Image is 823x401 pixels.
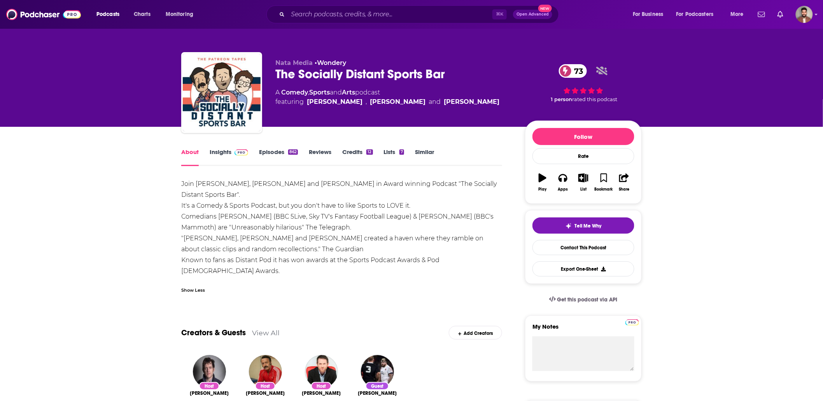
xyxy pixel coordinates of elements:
[676,9,714,20] span: For Podcasters
[539,187,547,192] div: Play
[532,217,634,234] button: tell me why sparkleTell Me Why
[625,318,639,326] a: Pro website
[129,8,155,21] a: Charts
[181,328,246,338] a: Creators & Guests
[302,390,341,396] span: [PERSON_NAME]
[309,148,331,166] a: Reviews
[575,223,602,229] span: Tell Me Why
[235,149,248,156] img: Podchaser Pro
[532,240,634,255] a: Contact This Podcast
[210,148,248,166] a: InsightsPodchaser Pro
[183,54,261,131] img: The Socially Distant Sports Bar
[361,355,394,388] img: Joe Marler
[595,187,613,192] div: Bookmark
[307,97,362,107] a: Steff Garrero
[566,223,572,229] img: tell me why sparkle
[309,89,330,96] a: Sports
[181,148,199,166] a: About
[384,148,404,166] a: Lists7
[725,8,753,21] button: open menu
[193,355,226,388] img: Elis James
[6,7,81,22] img: Podchaser - Follow, Share and Rate Podcasts
[305,355,338,388] img: Steff Garrero
[557,296,618,303] span: Get this podcast via API
[134,9,151,20] span: Charts
[281,89,308,96] a: Comedy
[633,9,664,20] span: For Business
[532,168,553,196] button: Play
[532,148,634,164] div: Rate
[317,59,346,67] a: Wondery
[315,59,346,67] span: •
[96,9,119,20] span: Podcasts
[274,5,566,23] div: Search podcasts, credits, & more...
[330,89,342,96] span: and
[796,6,813,23] img: User Profile
[543,290,624,309] a: Get this podcast via API
[199,382,219,390] div: Host
[366,382,389,390] div: Guest
[551,96,572,102] span: 1 person
[166,9,193,20] span: Monitoring
[252,329,280,337] a: View All
[532,323,634,336] label: My Notes
[302,390,341,396] a: Steff Garrero
[532,128,634,145] button: Follow
[594,168,614,196] button: Bookmark
[288,149,298,155] div: 862
[259,148,298,166] a: Episodes862
[492,9,507,19] span: ⌘ K
[308,89,309,96] span: ,
[580,187,587,192] div: List
[275,97,499,107] span: featuring
[275,88,499,107] div: A podcast
[190,390,229,396] span: [PERSON_NAME]
[627,8,673,21] button: open menu
[619,187,629,192] div: Share
[625,319,639,326] img: Podchaser Pro
[513,10,552,19] button: Open AdvancedNew
[275,59,313,67] span: Nata Media
[399,149,404,155] div: 7
[342,148,373,166] a: Credits12
[358,390,397,396] span: [PERSON_NAME]
[288,8,492,21] input: Search podcasts, credits, & more...
[553,168,573,196] button: Apps
[573,168,594,196] button: List
[181,179,502,287] div: Join [PERSON_NAME], [PERSON_NAME] and [PERSON_NAME] in Award winning Podcast "The Socially Distan...
[311,382,331,390] div: Host
[614,168,634,196] button: Share
[190,390,229,396] a: Elis James
[160,8,203,21] button: open menu
[525,59,642,107] div: 73 1 personrated this podcast
[358,390,397,396] a: Joe Marler
[559,64,587,78] a: 73
[671,8,725,21] button: open menu
[246,390,285,396] span: [PERSON_NAME]
[366,97,367,107] span: ,
[342,89,355,96] a: Arts
[730,9,744,20] span: More
[572,96,617,102] span: rated this podcast
[429,97,441,107] span: and
[444,97,499,107] a: Mike Bubbins
[774,8,786,21] a: Show notifications dropdown
[370,97,426,107] a: Elis James
[517,12,549,16] span: Open Advanced
[796,6,813,23] button: Show profile menu
[249,355,282,388] img: Mike Bubbins
[532,261,634,277] button: Export One-Sheet
[366,149,373,155] div: 12
[255,382,275,390] div: Host
[567,64,587,78] span: 73
[755,8,768,21] a: Show notifications dropdown
[558,187,568,192] div: Apps
[91,8,130,21] button: open menu
[538,5,552,12] span: New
